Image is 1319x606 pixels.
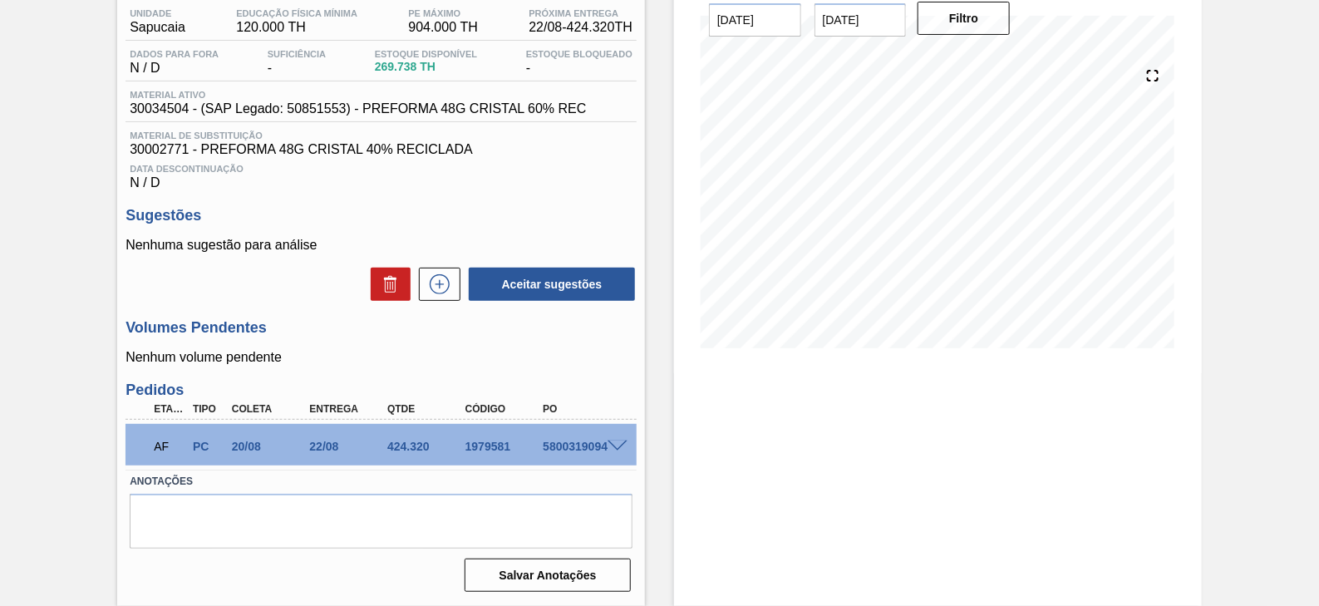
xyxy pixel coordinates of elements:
[288,20,306,34] font: TH
[309,403,358,415] font: Entrega
[232,440,261,453] font: 20/08
[130,20,185,34] font: Sapucaia
[305,440,391,453] div: 22/08/2025
[500,569,597,582] font: Salvar Anotações
[126,350,282,364] font: Nenhum volume pendente
[130,101,586,116] font: 30034504 - (SAP Legado: 50851553) - PREFORMA 48G CRISTAL 60% REC
[189,440,228,453] div: Pedido de Compra
[375,60,436,73] font: 269.738 TH
[130,49,219,59] font: Dados para fora
[383,440,469,453] div: 424.320
[130,90,205,100] font: Material ativo
[949,12,978,25] font: Filtro
[236,20,284,34] font: 120.000
[562,20,566,34] font: -
[408,20,456,34] font: 904.000
[387,403,415,415] font: Qtde
[526,49,632,59] font: Estoque Bloqueado
[543,403,557,415] font: PO
[130,61,160,75] font: N / D
[529,8,618,18] font: Próxima Entrega
[918,2,1010,35] button: Filtro
[543,440,608,453] font: 5800319094
[567,20,615,34] font: 424.320
[130,142,473,156] font: 30002771 - PREFORMA 48G CRISTAL 40% RECICLADA
[465,440,511,453] font: 1979581
[193,440,209,453] font: PC
[268,61,272,75] font: -
[126,319,267,336] font: Volumes Pendentes
[375,61,477,73] span: 269.738 TH
[150,428,189,465] div: Aguardando Faturamento
[130,164,244,174] font: Data Descontinuação
[126,238,317,252] font: Nenhuma sugestão para análise
[232,403,272,415] font: Coleta
[460,20,478,34] font: TH
[387,440,430,453] font: 424.320
[154,403,186,415] font: Etapa
[411,268,460,301] div: Nova sugestão
[130,175,160,190] font: N / D
[193,403,216,415] font: Tipo
[154,440,169,453] font: AF
[375,49,477,59] font: Estoque disponível
[502,278,603,291] font: Aceitar sugestões
[130,131,263,140] font: Material de Substituição
[126,207,201,224] font: Sugestões
[460,266,637,303] div: Aceitar sugestões
[615,20,632,34] font: TH
[309,440,338,453] font: 22/08
[539,440,624,453] div: 5800319094
[408,8,460,18] font: PE MÁXIMO
[469,268,635,301] button: Aceitar sugestões
[228,440,313,453] div: 20/08/2025
[815,3,907,37] input: dd/mm/aaaa
[126,382,184,398] font: Pedidos
[465,403,506,415] font: Código
[526,61,530,75] font: -
[130,8,171,18] font: Unidade
[465,559,631,592] button: Salvar Anotações
[236,8,357,18] font: Educação Física Mínima
[362,268,411,301] div: Excluir sugestões
[268,49,326,59] font: Suficiência
[529,20,562,34] font: 22/08
[130,475,193,487] font: Anotações
[709,3,801,37] input: dd/mm/aaaa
